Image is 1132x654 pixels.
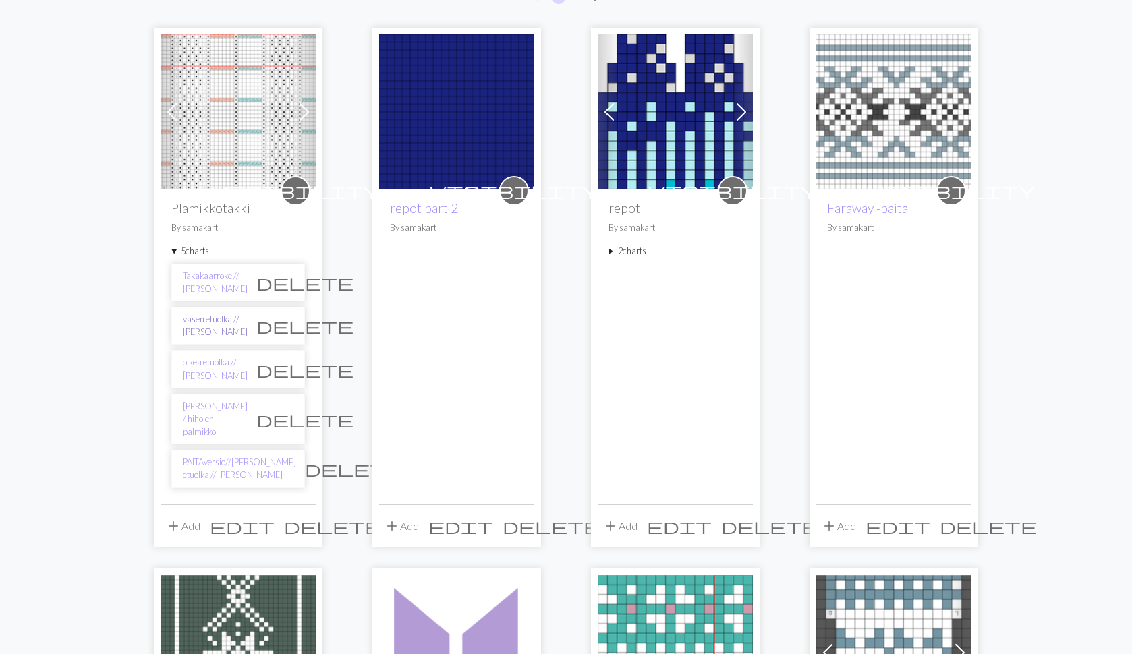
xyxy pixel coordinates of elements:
button: Add [161,513,205,539]
button: Delete [498,513,604,539]
span: add [602,516,619,535]
button: Edit [205,513,279,539]
i: private [648,177,817,204]
button: Delete chart [248,313,362,338]
i: private [211,177,380,204]
span: add [165,516,181,535]
h2: Plamikkotakki [171,200,305,216]
p: By samakart [171,221,305,234]
p: By samakart [390,221,523,234]
button: Edit [424,513,498,539]
button: Delete [716,513,823,539]
button: Add [816,513,861,539]
button: Delete [935,513,1042,539]
i: Edit [428,518,493,534]
a: oikea etuolka // [PERSON_NAME] [183,356,248,382]
i: Edit [210,518,275,534]
i: Edit [647,518,712,534]
a: repot part 2 [390,200,458,216]
a: PAITAversio//[PERSON_NAME] etuolka // [PERSON_NAME] [183,456,296,481]
span: add [384,516,400,535]
summary: 2charts [609,245,742,258]
a: Takakaarroke // [PERSON_NAME] [183,270,248,295]
span: delete [256,360,353,379]
span: edit [428,516,493,535]
span: delete [256,316,353,335]
a: Faraway -paita [816,104,971,117]
button: Delete chart [296,456,411,481]
button: Edit [642,513,716,539]
a: repot [598,104,753,117]
span: visibility [867,180,1036,201]
span: edit [647,516,712,535]
p: By samakart [827,221,961,234]
img: Faraway -paita [816,34,971,189]
a: repot part 2 [379,104,534,117]
a: [PERSON_NAME] / hihojen palmikko [183,400,248,439]
span: delete [721,516,818,535]
i: private [867,177,1036,204]
button: Add [379,513,424,539]
p: By samakart [609,221,742,234]
span: edit [210,516,275,535]
button: Edit [861,513,935,539]
button: Delete chart [248,407,362,432]
img: repot part 2 [379,34,534,189]
i: Edit [866,518,930,534]
h2: repot [609,200,742,216]
button: Delete [279,513,386,539]
button: Delete chart [248,357,362,382]
img: Takakaarroke // Kaavio A [161,34,316,189]
span: delete [284,516,381,535]
span: delete [940,516,1037,535]
button: Delete chart [248,270,362,295]
span: edit [866,516,930,535]
i: private [430,177,598,204]
span: delete [503,516,600,535]
span: visibility [648,180,817,201]
span: delete [305,459,402,478]
span: visibility [211,180,380,201]
span: delete [256,410,353,429]
summary: 5charts [171,245,305,258]
img: repot [598,34,753,189]
button: Add [598,513,642,539]
span: delete [256,273,353,292]
a: vasen etuolka // [PERSON_NAME] [183,313,248,338]
a: Faraway -paita [827,200,908,216]
span: visibility [430,180,598,201]
a: Takakaarroke // Kaavio A [161,104,316,117]
span: add [821,516,837,535]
